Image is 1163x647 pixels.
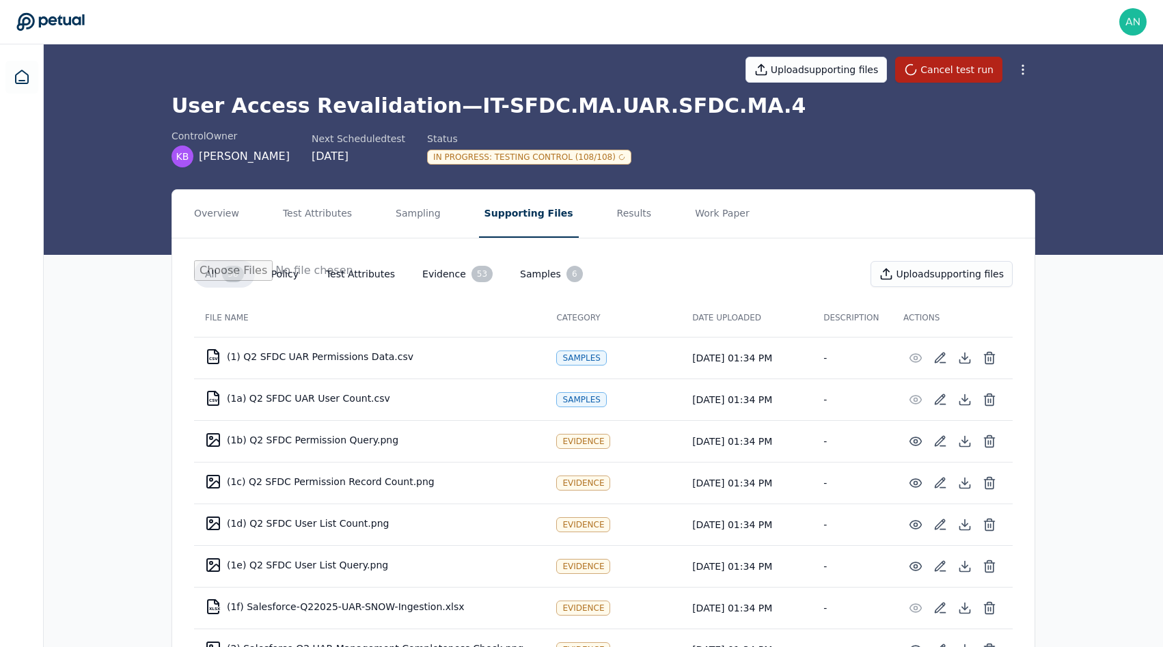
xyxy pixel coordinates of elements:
button: Add/Edit Description [928,554,953,579]
button: Delete File [977,387,1002,412]
button: Preview File (hover for quick preview, click for full view) [903,429,928,454]
span: KB [176,150,189,163]
button: Add/Edit Description [928,471,953,495]
button: Preview File (hover for quick preview, click for full view) [903,471,928,495]
th: Description [812,299,892,337]
span: [PERSON_NAME] [199,148,290,165]
div: CSV [209,398,218,402]
td: [DATE] 01:34 PM [681,462,812,504]
button: Download File [953,554,977,579]
td: (1a) Q2 SFDC UAR User Count.csv [194,382,545,415]
div: 53 [471,266,493,282]
button: All58 [194,260,255,288]
td: (1f) Salesforce-Q22025-UAR-SNOW-Ingestion.xlsx [194,590,545,623]
div: [DATE] [312,148,405,165]
button: Delete File [977,429,1002,454]
button: Add/Edit Description [928,346,953,370]
button: Delete File [977,596,1002,620]
button: Delete File [977,512,1002,537]
div: Evidence [556,517,610,532]
div: control Owner [172,129,290,143]
button: Cancel test run [895,57,1002,83]
th: Date Uploaded [681,299,812,337]
button: Results [612,190,657,238]
td: - [812,420,892,462]
button: Overview [189,190,245,238]
div: Samples [556,350,607,366]
button: Delete File [977,471,1002,495]
td: - [812,462,892,504]
td: (1) Q2 SFDC UAR Permissions Data.csv [194,340,545,373]
td: [DATE] 01:34 PM [681,420,812,462]
button: Add/Edit Description [928,512,953,537]
td: [DATE] 01:34 PM [681,504,812,545]
button: Preview File (hover for quick preview, click for full view) [903,346,928,370]
div: Next Scheduled test [312,132,405,146]
button: Preview File (hover for quick preview, click for full view) [903,596,928,620]
th: File Name [194,299,545,337]
button: Preview File (hover for quick preview, click for full view) [903,512,928,537]
button: Uploadsupporting files [871,261,1013,287]
th: Category [545,299,681,337]
div: XLSX [209,607,220,611]
div: Evidence [556,601,610,616]
button: Download File [953,346,977,370]
td: - [812,337,892,378]
a: Dashboard [5,61,38,94]
button: Add/Edit Description [928,429,953,454]
th: Actions [892,299,1013,337]
td: [DATE] 01:34 PM [681,545,812,587]
a: Go to Dashboard [16,12,85,31]
button: Download File [953,512,977,537]
td: (1e) Q2 SFDC User List Query.png [194,549,545,581]
button: Download File [953,429,977,454]
button: Test Attributes [277,190,357,238]
div: Evidence [556,476,610,491]
button: Uploadsupporting files [745,57,888,83]
div: Status [427,132,631,146]
h1: User Access Revalidation — IT-SFDC.MA.UAR.SFDC.MA.4 [172,94,1035,118]
button: Download File [953,387,977,412]
img: andrew+toast@petual.ai [1119,8,1147,36]
button: Test Attributes [315,262,406,286]
button: Delete File [977,554,1002,579]
button: Delete File [977,346,1002,370]
td: (1c) Q2 SFDC Permission Record Count.png [194,465,545,498]
td: [DATE] 01:34 PM [681,337,812,378]
td: - [812,378,892,420]
td: - [812,504,892,545]
div: 6 [566,266,583,282]
div: In Progress : Testing Control (108/108) [427,150,631,165]
div: Evidence [556,559,610,574]
div: Samples [556,392,607,407]
button: Work Paper [689,190,755,238]
button: Preview File (hover for quick preview, click for full view) [903,554,928,579]
td: (1b) Q2 SFDC Permission Query.png [194,424,545,456]
td: [DATE] 01:34 PM [681,378,812,420]
button: Sampling [390,190,446,238]
button: Preview File (hover for quick preview, click for full view) [903,387,928,412]
td: - [812,545,892,587]
button: Download File [953,471,977,495]
button: Policy [260,262,310,286]
button: Samples6 [509,260,594,288]
div: 58 [222,266,243,282]
td: - [812,587,892,629]
div: CSV [209,357,218,361]
button: More Options [1011,57,1035,82]
nav: Tabs [172,190,1035,238]
td: [DATE] 01:34 PM [681,587,812,629]
td: (1d) Q2 SFDC User List Count.png [194,507,545,540]
button: Add/Edit Description [928,387,953,412]
button: Add/Edit Description [928,596,953,620]
button: Download File [953,596,977,620]
div: Evidence [556,434,610,449]
button: Evidence53 [411,260,504,288]
button: Supporting Files [479,190,579,238]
